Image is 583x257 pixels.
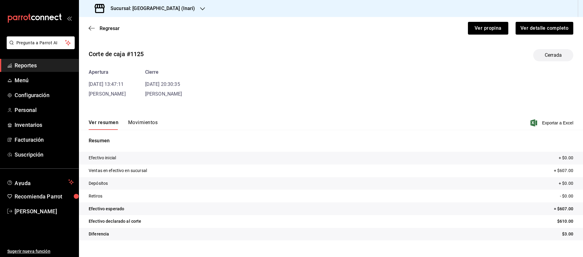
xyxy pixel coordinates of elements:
p: Depósitos [89,180,108,187]
button: open_drawer_menu [67,16,72,21]
span: [PERSON_NAME] [145,91,182,97]
span: Reportes [15,61,74,69]
span: Suscripción [15,150,74,159]
div: Corte de caja #1125 [89,49,144,59]
p: + $0.00 [559,155,573,161]
span: Ayuda [15,178,66,186]
p: $610.00 [557,218,573,225]
p: Diferencia [89,231,109,237]
span: Cerrada [541,52,565,59]
p: $3.00 [562,231,573,237]
button: Pregunta a Parrot AI [7,36,75,49]
span: Configuración [15,91,74,99]
span: Personal [15,106,74,114]
p: + $0.00 [559,180,573,187]
time: [DATE] 20:30:35 [145,81,180,87]
p: Efectivo esperado [89,206,124,212]
p: Retiros [89,193,102,199]
p: Ventas en efectivo en sucursal [89,167,147,174]
p: Resumen [89,137,573,144]
button: Ver detalle completo [516,22,573,35]
button: Movimientos [128,120,158,130]
a: Pregunta a Parrot AI [4,44,75,50]
span: Sugerir nueva función [7,248,74,255]
p: = $607.00 [554,206,573,212]
span: Menú [15,76,74,84]
div: navigation tabs [89,120,158,130]
button: Ver resumen [89,120,118,130]
span: Facturación [15,136,74,144]
span: Pregunta a Parrot AI [16,40,65,46]
div: Cierre [145,69,182,76]
h3: Sucursal: [GEOGRAPHIC_DATA] (Inari) [106,5,195,12]
span: Recomienda Parrot [15,192,74,201]
span: [PERSON_NAME] [89,91,126,97]
p: - $0.00 [560,193,573,199]
button: Ver propina [468,22,508,35]
div: Apertura [89,69,126,76]
time: [DATE] 13:47:11 [89,81,124,87]
p: + $607.00 [554,167,573,174]
button: Regresar [89,25,120,31]
button: Exportar a Excel [532,119,573,127]
span: Inventarios [15,121,74,129]
span: [PERSON_NAME] [15,207,74,215]
p: Efectivo declarado al corte [89,218,141,225]
p: Efectivo inicial [89,155,116,161]
span: Regresar [100,25,120,31]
